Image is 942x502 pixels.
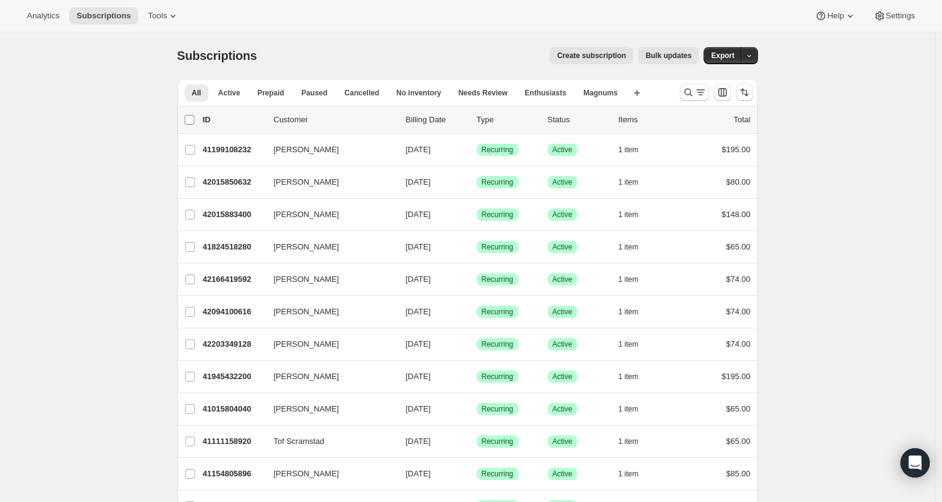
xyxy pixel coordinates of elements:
span: [DATE] [406,372,431,381]
button: 1 item [619,206,652,223]
div: IDCustomerBilling DateTypeStatusItemsTotal [203,114,751,126]
button: [PERSON_NAME] [267,367,389,386]
div: 41111158920Tof Scramstad[DATE]SuccessRecurringSuccessActive1 item$65.00 [203,433,751,450]
span: Active [218,88,240,98]
button: [PERSON_NAME] [267,334,389,354]
span: Cancelled [345,88,380,98]
div: 42094100616[PERSON_NAME][DATE]SuccessRecurringSuccessActive1 item$74.00 [203,303,751,320]
span: [DATE] [406,242,431,251]
span: Active [553,404,573,414]
button: [PERSON_NAME] [267,205,389,224]
span: [PERSON_NAME] [274,306,339,318]
button: 1 item [619,368,652,385]
span: Active [553,307,573,317]
button: [PERSON_NAME] [267,399,389,419]
span: Active [553,339,573,349]
div: 41154805896[PERSON_NAME][DATE]SuccessRecurringSuccessActive1 item$85.00 [203,465,751,482]
button: Bulk updates [638,47,699,64]
div: 42166419592[PERSON_NAME][DATE]SuccessRecurringSuccessActive1 item$74.00 [203,271,751,288]
button: [PERSON_NAME] [267,172,389,192]
p: Billing Date [406,114,467,126]
button: Create subscription [550,47,633,64]
button: Create new view [627,84,647,102]
button: 1 item [619,141,652,158]
p: 41945432200 [203,371,264,383]
p: 42203349128 [203,338,264,350]
span: [DATE] [406,339,431,349]
span: Settings [886,11,915,21]
button: Tools [141,7,186,24]
span: 1 item [619,437,639,446]
button: [PERSON_NAME] [267,140,389,160]
div: 41945432200[PERSON_NAME][DATE]SuccessRecurringSuccessActive1 item$195.00 [203,368,751,385]
span: Recurring [482,404,513,414]
span: [DATE] [406,275,431,284]
span: $74.00 [726,275,751,284]
p: 41111158920 [203,435,264,448]
span: Active [553,242,573,252]
div: 42203349128[PERSON_NAME][DATE]SuccessRecurringSuccessActive1 item$74.00 [203,336,751,353]
span: Recurring [482,339,513,349]
span: [PERSON_NAME] [274,209,339,221]
button: 1 item [619,433,652,450]
span: $65.00 [726,404,751,413]
button: Search and filter results [680,84,709,101]
span: 1 item [619,339,639,349]
span: Active [553,145,573,155]
span: [PERSON_NAME] [274,468,339,480]
span: [DATE] [406,404,431,413]
button: Customize table column order and visibility [714,84,731,101]
div: Open Intercom Messenger [900,448,930,478]
span: [PERSON_NAME] [274,241,339,253]
p: 42015883400 [203,209,264,221]
span: Recurring [482,307,513,317]
span: $85.00 [726,469,751,478]
span: [DATE] [406,437,431,446]
p: 41824518280 [203,241,264,253]
span: No inventory [396,88,441,98]
div: 42015850632[PERSON_NAME][DATE]SuccessRecurringSuccessActive1 item$80.00 [203,174,751,191]
span: [DATE] [406,307,431,316]
span: [PERSON_NAME] [274,338,339,350]
div: 42015883400[PERSON_NAME][DATE]SuccessRecurringSuccessActive1 item$148.00 [203,206,751,223]
span: $74.00 [726,307,751,316]
p: 42015850632 [203,176,264,188]
div: 41199108232[PERSON_NAME][DATE]SuccessRecurringSuccessActive1 item$195.00 [203,141,751,158]
span: $148.00 [722,210,751,219]
span: 1 item [619,177,639,187]
span: [PERSON_NAME] [274,403,339,415]
span: Active [553,437,573,446]
button: 1 item [619,238,652,256]
span: Active [553,177,573,187]
button: [PERSON_NAME] [267,464,389,484]
span: 1 item [619,242,639,252]
button: 1 item [619,336,652,353]
span: [DATE] [406,469,431,478]
p: 41015804040 [203,403,264,415]
div: 41015804040[PERSON_NAME][DATE]SuccessRecurringSuccessActive1 item$65.00 [203,400,751,418]
span: 1 item [619,210,639,220]
button: 1 item [619,400,652,418]
button: Analytics [20,7,67,24]
p: ID [203,114,264,126]
button: [PERSON_NAME] [267,270,389,289]
button: Help [808,7,863,24]
button: [PERSON_NAME] [267,237,389,257]
span: Export [711,51,734,61]
span: Enthusiasts [524,88,566,98]
span: [PERSON_NAME] [274,176,339,188]
span: Recurring [482,275,513,284]
p: 42094100616 [203,306,264,318]
button: Settings [866,7,922,24]
p: Total [734,114,750,126]
button: Tof Scramstad [267,432,389,451]
span: $65.00 [726,437,751,446]
span: $74.00 [726,339,751,349]
p: 41199108232 [203,144,264,156]
span: Active [553,469,573,479]
span: Recurring [482,145,513,155]
button: Export [704,47,741,64]
span: Tools [148,11,167,21]
span: $195.00 [722,145,751,154]
span: Recurring [482,372,513,382]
